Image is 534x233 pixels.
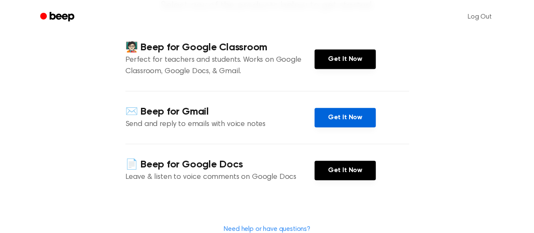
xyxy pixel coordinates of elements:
a: Log Out [459,7,500,27]
h4: 🧑🏻‍🏫 Beep for Google Classroom [125,41,314,55]
h4: ✉️ Beep for Gmail [125,105,314,119]
a: Get It Now [314,108,376,127]
h4: 📄 Beep for Google Docs [125,158,314,172]
a: Get It Now [314,161,376,180]
a: Need help or have questions? [224,226,310,233]
p: Send and reply to emails with voice notes [125,119,314,130]
p: Leave & listen to voice comments on Google Docs [125,172,314,183]
p: Perfect for teachers and students. Works on Google Classroom, Google Docs, & Gmail. [125,55,314,77]
a: Get It Now [314,49,376,69]
a: Beep [34,9,82,25]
